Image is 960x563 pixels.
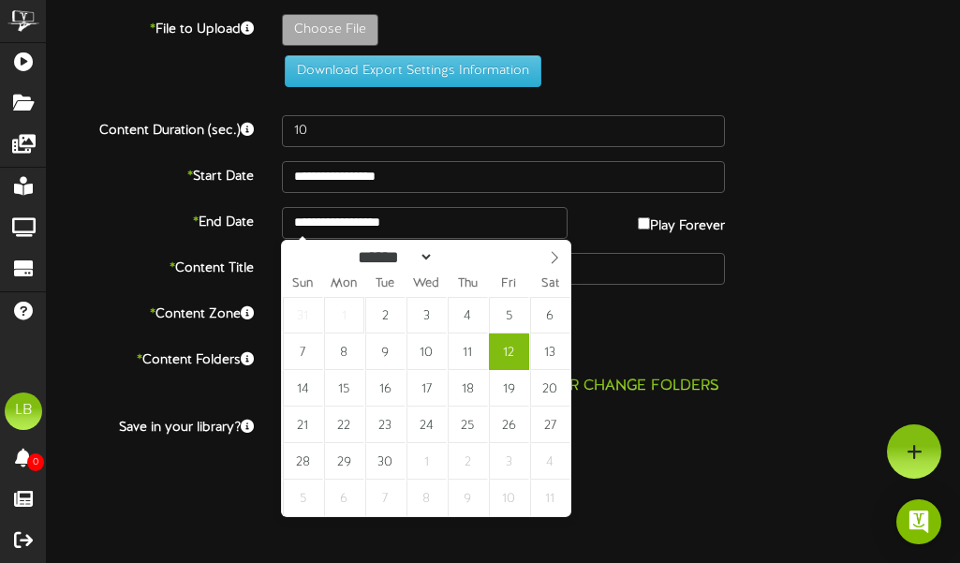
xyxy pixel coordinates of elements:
div: Open Intercom Messenger [896,499,941,544]
label: Save in your library? [33,412,268,437]
label: Play Forever [638,207,725,236]
span: September 16, 2025 [365,370,406,407]
span: September 30, 2025 [365,443,406,480]
span: September 5, 2025 [489,297,529,333]
span: October 7, 2025 [365,480,406,516]
span: September 28, 2025 [283,443,323,480]
label: End Date [33,207,268,232]
span: September 11, 2025 [448,333,488,370]
span: Fri [488,278,529,290]
span: September 21, 2025 [283,407,323,443]
span: October 4, 2025 [530,443,570,480]
span: September 20, 2025 [530,370,570,407]
span: September 12, 2025 [489,333,529,370]
button: Add or Change Folders [499,375,725,398]
span: October 3, 2025 [489,443,529,480]
span: September 27, 2025 [530,407,570,443]
span: September 4, 2025 [448,297,488,333]
span: October 1, 2025 [406,443,447,480]
span: September 29, 2025 [324,443,364,480]
span: September 8, 2025 [324,333,364,370]
span: September 24, 2025 [406,407,447,443]
span: September 17, 2025 [406,370,447,407]
span: October 11, 2025 [530,480,570,516]
span: Wed [406,278,447,290]
label: Content Zone [33,299,268,324]
span: September 25, 2025 [448,407,488,443]
span: October 10, 2025 [489,480,529,516]
span: September 19, 2025 [489,370,529,407]
label: Content Folders [33,345,268,370]
span: September 13, 2025 [530,333,570,370]
span: October 5, 2025 [283,480,323,516]
a: Download Export Settings Information [275,64,541,78]
input: Play Forever [638,217,650,230]
span: September 15, 2025 [324,370,364,407]
span: October 8, 2025 [406,480,447,516]
label: Start Date [33,161,268,186]
span: Mon [323,278,364,290]
button: Download Export Settings Information [285,55,541,87]
span: Sat [529,278,570,290]
span: August 31, 2025 [283,297,323,333]
span: Sun [282,278,323,290]
span: September 22, 2025 [324,407,364,443]
span: September 7, 2025 [283,333,323,370]
span: October 9, 2025 [448,480,488,516]
span: September 23, 2025 [365,407,406,443]
div: LB [5,393,42,430]
label: Content Duration (sec.) [33,115,268,141]
span: September 3, 2025 [406,297,447,333]
label: File to Upload [33,14,268,39]
span: September 2, 2025 [365,297,406,333]
span: 0 [27,453,44,471]
label: Content Title [33,253,268,278]
span: September 6, 2025 [530,297,570,333]
span: October 6, 2025 [324,480,364,516]
span: September 18, 2025 [448,370,488,407]
span: September 9, 2025 [365,333,406,370]
span: September 1, 2025 [324,297,364,333]
span: September 26, 2025 [489,407,529,443]
input: Year [434,247,501,267]
span: September 14, 2025 [283,370,323,407]
span: Tue [364,278,406,290]
span: Thu [447,278,488,290]
span: September 10, 2025 [406,333,447,370]
span: October 2, 2025 [448,443,488,480]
